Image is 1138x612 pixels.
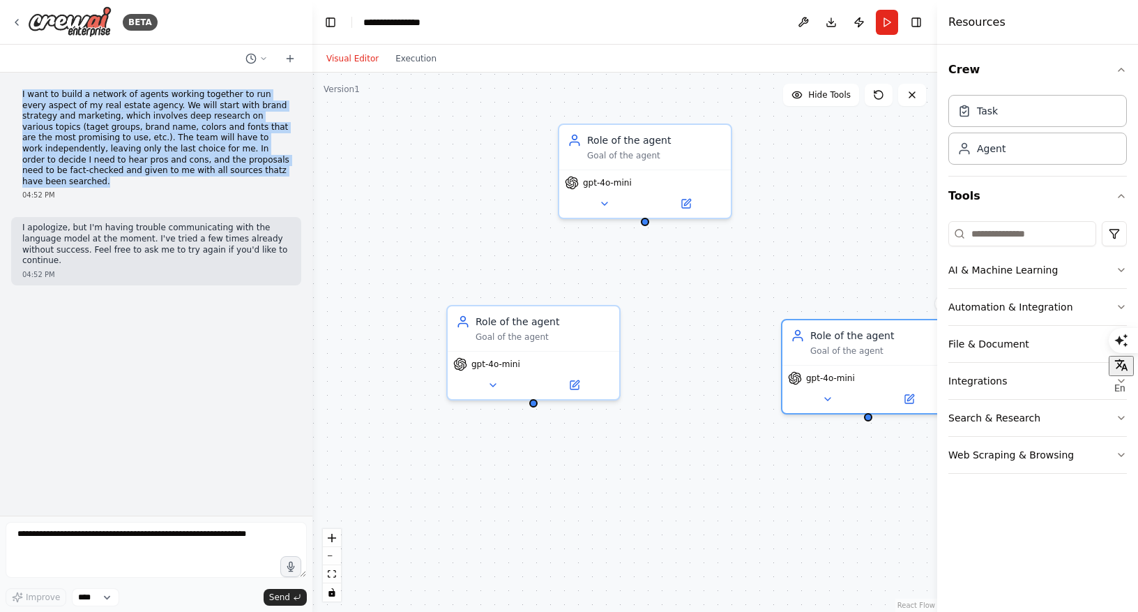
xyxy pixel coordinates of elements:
[476,315,611,329] div: Role of the agent
[810,345,946,357] div: Goal of the agent
[646,195,725,212] button: Open in side panel
[870,391,948,408] button: Open in side panel
[781,319,955,415] div: Role of the agentGoal of the agentgpt-4o-mini
[323,529,341,602] div: React Flow controls
[948,326,1127,362] button: File & Document
[810,329,946,343] div: Role of the agent
[323,529,341,547] button: zoom in
[558,124,732,219] div: Role of the agentGoal of the agentgpt-4o-mini
[806,373,855,384] span: gpt-4o-mini
[476,331,611,343] div: Goal of the agent
[22,223,290,266] p: I apologize, but I'm having trouble communicating with the language model at the moment. I've tri...
[948,400,1127,436] button: Search & Research
[323,547,341,565] button: zoom out
[264,589,307,606] button: Send
[583,177,632,188] span: gpt-4o-mini
[948,363,1127,399] button: Integrations
[324,84,360,95] div: Version 1
[28,6,112,38] img: Logo
[240,50,273,67] button: Switch to previous chat
[269,592,290,603] span: Send
[977,104,998,118] div: Task
[22,269,290,280] div: 04:52 PM
[897,602,935,609] a: React Flow attribution
[948,177,1127,216] button: Tools
[948,14,1006,31] h4: Resources
[587,133,722,147] div: Role of the agent
[948,50,1127,89] button: Crew
[123,14,158,31] div: BETA
[948,289,1127,325] button: Automation & Integration
[321,13,340,32] button: Hide left sidebar
[808,89,851,100] span: Hide Tools
[535,377,614,394] button: Open in side panel
[948,252,1127,288] button: AI & Machine Learning
[948,89,1127,176] div: Crew
[22,190,290,200] div: 04:52 PM
[948,216,1127,485] div: Tools
[280,556,301,577] button: Click to speak your automation idea
[323,565,341,583] button: fit view
[363,15,435,29] nav: breadcrumb
[446,305,621,401] div: Role of the agentGoal of the agentgpt-4o-mini
[387,50,445,67] button: Execution
[6,588,66,606] button: Improve
[948,437,1127,473] button: Web Scraping & Browsing
[318,50,387,67] button: Visual Editor
[783,84,859,106] button: Hide Tools
[587,150,722,161] div: Goal of the agent
[471,359,520,370] span: gpt-4o-mini
[906,13,926,32] button: Hide right sidebar
[279,50,301,67] button: Start a new chat
[323,583,341,602] button: toggle interactivity
[977,142,1006,156] div: Agent
[26,592,60,603] span: Improve
[22,89,290,187] p: I want to build a network of agents working together to run every aspect of my real estate agency...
